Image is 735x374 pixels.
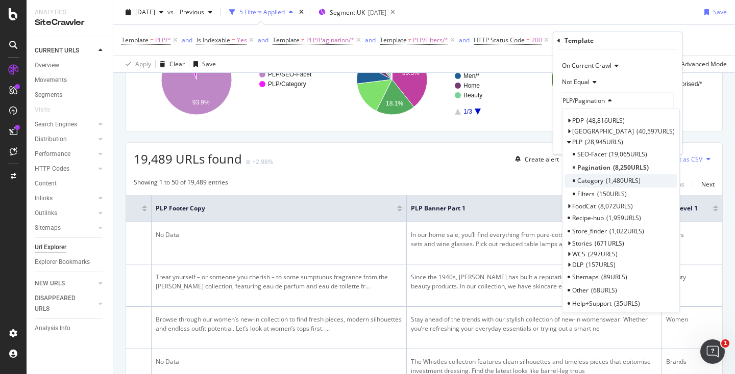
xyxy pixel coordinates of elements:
span: Sitemaps [572,273,599,281]
span: Previous [176,8,204,16]
div: DISAPPEARED URLS [35,293,86,314]
button: and [182,35,192,45]
button: Save [189,56,216,72]
button: Save [700,4,727,20]
div: NEW URLS [35,278,65,289]
span: Help+Support [572,299,611,308]
span: PLP/* [155,33,171,47]
span: Category [577,176,603,185]
a: Content [35,178,106,189]
div: In our home sale, you’ll find everything from pure-cotton bed linen to quality cutlery sets and w... [411,230,657,249]
div: Content [35,178,57,189]
a: Inlinks [35,193,95,204]
span: PLP/Filters/* [413,33,448,47]
div: SiteCrawler [35,17,105,29]
a: Outlinks [35,208,95,219]
div: Sitemaps [35,223,61,233]
span: Pagination [577,163,610,172]
span: ≠ [408,36,412,44]
span: HTTP Status Code [474,36,525,44]
div: Beauty [666,273,718,282]
iframe: Intercom live chat [700,339,725,364]
div: Segments [35,90,62,100]
div: HTTP Codes [35,164,69,174]
span: 8,072 URLS [598,202,633,210]
button: Next [701,178,715,190]
div: Overview [35,60,59,71]
span: Filters [577,190,595,198]
span: Template [273,36,300,44]
text: 18.1% [386,100,403,107]
button: Cancel [557,136,590,146]
span: PDP [572,116,584,125]
div: Explorer Bookmarks [35,257,90,268]
svg: A chart. [329,35,520,124]
div: Treat yourself – or someone you cherish – to some sumptuous fragrance from the [PERSON_NAME] coll... [156,273,402,291]
a: Explorer Bookmarks [35,257,106,268]
text: 1/3 [463,108,472,115]
span: WCS [572,250,585,258]
span: 19,065 URLS [609,150,647,158]
button: Apply [121,56,151,72]
span: PLP Footer copy [156,204,382,213]
a: Sitemaps [35,223,95,233]
a: Segments [35,90,106,100]
span: 1,022 URLS [609,227,644,235]
button: and [459,35,470,45]
a: Movements [35,75,106,86]
div: [DATE] [368,8,386,17]
text: Beauty [463,92,482,99]
div: and [258,36,268,44]
div: Browse through our women’s new-in collection to find fresh pieces, modern silhouettes and endless... [156,315,402,333]
span: SEO-Facet [577,150,606,158]
span: 40,597 URLS [636,127,675,136]
a: Analysis Info [35,323,106,334]
a: Distribution [35,134,95,145]
text: Men/* [463,72,480,79]
span: Template [121,36,149,44]
div: Analytics [35,8,105,17]
div: Outlinks [35,208,57,219]
div: CURRENT URLS [35,45,79,56]
span: PLP/Pagination [562,96,605,105]
div: Url Explorer [35,242,66,253]
span: 48,816 URLS [586,116,625,125]
div: and [182,36,192,44]
text: PLP/SEO-Facet [268,71,312,78]
span: DLP [572,260,583,269]
text: PLP/Category [268,81,306,88]
div: Inlinks [35,193,53,204]
span: 8,250 URLS [613,163,649,172]
span: 68 URLS [591,286,617,295]
a: DISAPPEARED URLS [35,293,95,314]
div: Since the 1940s, [PERSON_NAME] has built a reputation for effective and luxurious beauty products... [411,273,657,291]
span: Stories [572,239,592,248]
button: and [365,35,376,45]
div: Export as CSV [663,155,702,164]
span: Template [380,36,407,44]
text: 39.3% [402,69,419,76]
div: Save [713,8,727,16]
span: 1 [721,339,729,348]
div: A chart. [524,35,715,124]
span: = [526,36,530,44]
span: FoodCat [572,202,596,210]
span: 1,480 URLS [606,176,641,185]
svg: A chart. [134,35,324,124]
span: [GEOGRAPHIC_DATA] [572,127,634,136]
span: 297 URLS [588,250,618,258]
span: BU Level 1 [666,204,698,213]
button: Segment:UK[DATE] [314,4,386,20]
button: Switch to Advanced Mode [650,56,727,72]
div: Performance [35,149,70,159]
div: Offers [666,230,718,239]
span: 150 URLS [597,190,627,198]
div: +2.98% [252,157,273,166]
div: Template [565,36,594,45]
span: PLP/Pagination/* [306,33,354,47]
div: times [297,7,306,17]
div: Movements [35,75,67,86]
span: 200 [531,33,542,47]
a: NEW URLS [35,278,95,289]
